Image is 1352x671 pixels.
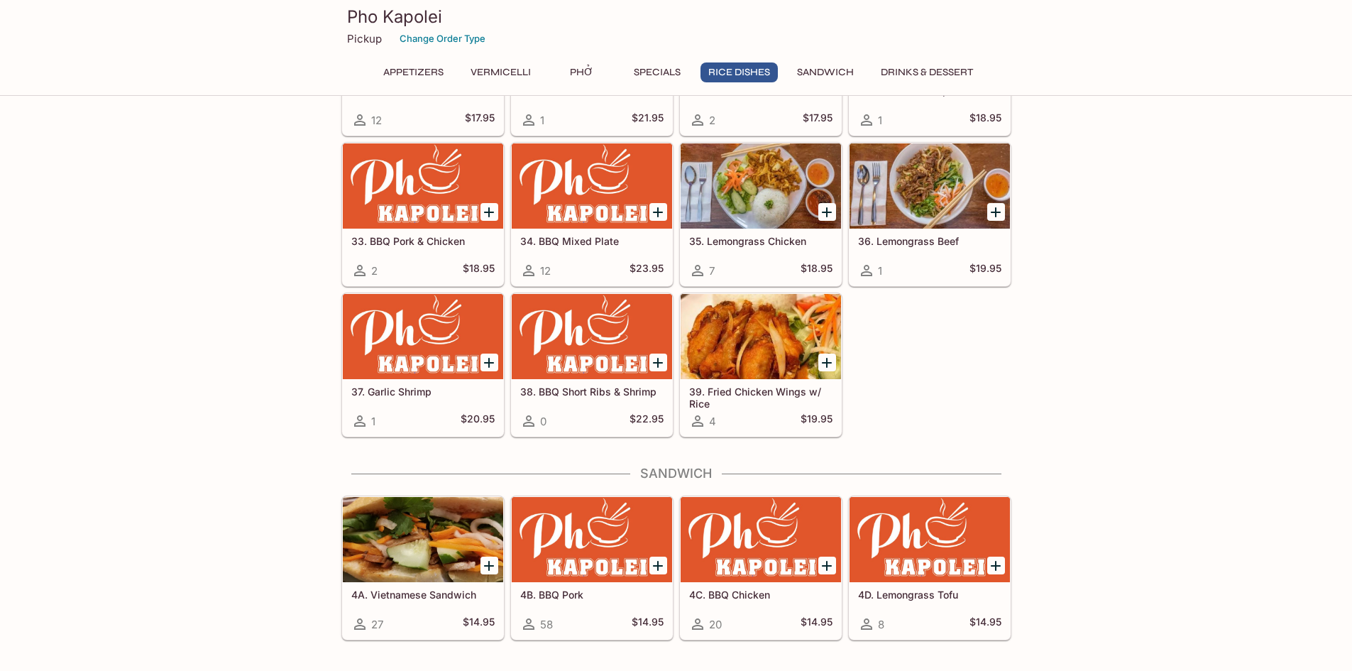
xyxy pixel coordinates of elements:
[969,262,1001,279] h5: $19.95
[987,203,1005,221] button: Add 36. Lemongrass Beef
[801,413,832,430] h5: $19.95
[969,616,1001,633] h5: $14.95
[632,111,664,129] h5: $21.95
[371,114,382,127] span: 12
[681,497,841,582] div: 4C. BBQ Chicken
[849,143,1011,286] a: 36. Lemongrass Beef1$19.95
[520,386,664,398] h5: 38. BBQ Short Ribs & Shrimp
[709,114,715,127] span: 2
[343,143,503,229] div: 33. BBQ Pork & Chicken
[709,415,716,428] span: 4
[480,557,498,574] button: Add 4A. Vietnamese Sandwich
[351,589,495,601] h5: 4A. Vietnamese Sandwich
[649,354,667,371] button: Add 38. BBQ Short Ribs & Shrimp
[632,616,664,633] h5: $14.95
[511,496,673,640] a: 4B. BBQ Pork58$14.95
[480,354,498,371] button: Add 37. Garlic Shrimp
[709,264,715,278] span: 7
[858,589,1001,601] h5: 4D. Lemongrass Tofu
[371,415,375,428] span: 1
[625,62,689,82] button: Specials
[858,235,1001,247] h5: 36. Lemongrass Beef
[849,496,1011,640] a: 4D. Lemongrass Tofu8$14.95
[987,557,1005,574] button: Add 4D. Lemongrass Tofu
[511,293,673,437] a: 38. BBQ Short Ribs & Shrimp0$22.95
[649,203,667,221] button: Add 34. BBQ Mixed Plate
[969,111,1001,129] h5: $18.95
[550,62,614,82] button: Phở
[709,618,722,631] span: 20
[818,557,836,574] button: Add 4C. BBQ Chicken
[689,235,832,247] h5: 35. Lemongrass Chicken
[512,294,672,379] div: 38. BBQ Short Ribs & Shrimp
[511,143,673,286] a: 34. BBQ Mixed Plate12$23.95
[347,32,382,45] p: Pickup
[520,589,664,601] h5: 4B. BBQ Pork
[540,264,551,278] span: 12
[680,293,842,437] a: 39. Fried Chicken Wings w/ Rice4$19.95
[649,557,667,574] button: Add 4B. BBQ Pork
[540,114,544,127] span: 1
[342,293,504,437] a: 37. Garlic Shrimp1$20.95
[878,264,882,278] span: 1
[351,235,495,247] h5: 33. BBQ Pork & Chicken
[463,262,495,279] h5: $18.95
[341,466,1011,481] h4: Sandwich
[371,264,378,278] span: 2
[540,415,546,428] span: 0
[463,62,539,82] button: Vermicelli
[375,62,451,82] button: Appetizers
[681,143,841,229] div: 35. Lemongrass Chicken
[512,143,672,229] div: 34. BBQ Mixed Plate
[801,616,832,633] h5: $14.95
[680,143,842,286] a: 35. Lemongrass Chicken7$18.95
[540,618,553,631] span: 58
[351,386,495,398] h5: 37. Garlic Shrimp
[878,618,884,631] span: 8
[512,497,672,582] div: 4B. BBQ Pork
[343,294,503,379] div: 37. Garlic Shrimp
[818,354,836,371] button: Add 39. Fried Chicken Wings w/ Rice
[630,413,664,430] h5: $22.95
[878,114,882,127] span: 1
[480,203,498,221] button: Add 33. BBQ Pork & Chicken
[461,413,495,430] h5: $20.95
[520,235,664,247] h5: 34. BBQ Mixed Plate
[343,497,503,582] div: 4A. Vietnamese Sandwich
[689,386,832,409] h5: 39. Fried Chicken Wings w/ Rice
[801,262,832,279] h5: $18.95
[465,111,495,129] h5: $17.95
[850,497,1010,582] div: 4D. Lemongrass Tofu
[803,111,832,129] h5: $17.95
[347,6,1006,28] h3: Pho Kapolei
[850,143,1010,229] div: 36. Lemongrass Beef
[630,262,664,279] h5: $23.95
[342,143,504,286] a: 33. BBQ Pork & Chicken2$18.95
[873,62,981,82] button: Drinks & Dessert
[680,496,842,640] a: 4C. BBQ Chicken20$14.95
[818,203,836,221] button: Add 35. Lemongrass Chicken
[700,62,778,82] button: Rice Dishes
[463,616,495,633] h5: $14.95
[393,28,492,50] button: Change Order Type
[342,496,504,640] a: 4A. Vietnamese Sandwich27$14.95
[789,62,862,82] button: Sandwich
[681,294,841,379] div: 39. Fried Chicken Wings w/ Rice
[371,618,383,631] span: 27
[689,589,832,601] h5: 4C. BBQ Chicken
